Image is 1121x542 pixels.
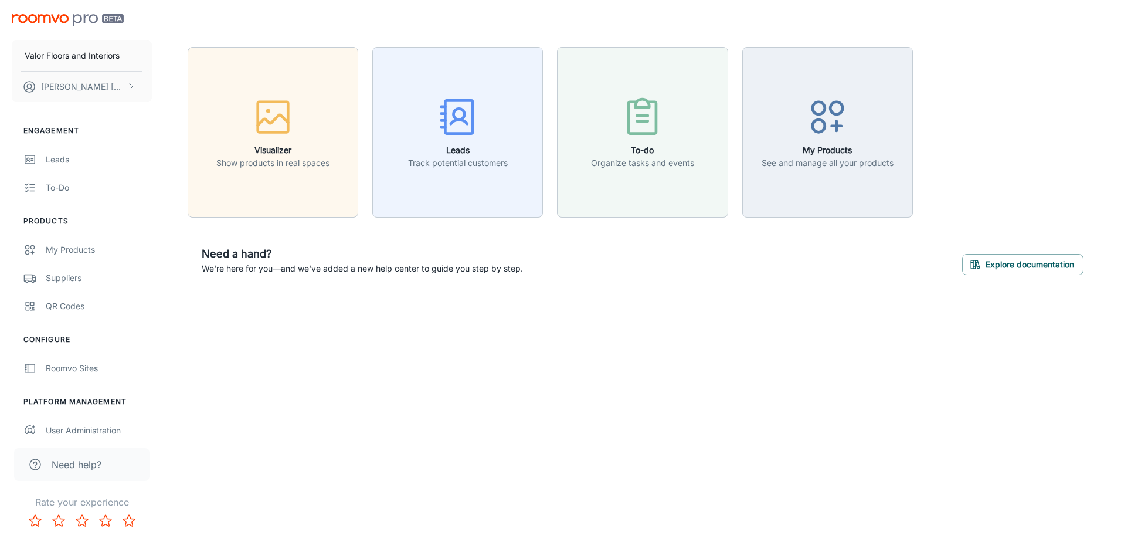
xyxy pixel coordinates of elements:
[12,72,152,102] button: [PERSON_NAME] [PERSON_NAME]
[591,157,694,170] p: Organize tasks and events
[962,258,1083,270] a: Explore documentation
[742,126,913,137] a: My ProductsSee and manage all your products
[12,40,152,71] button: Valor Floors and Interiors
[188,47,358,218] button: VisualizerShow products in real spaces
[372,126,543,137] a: LeadsTrack potential customers
[46,181,152,194] div: To-do
[25,49,120,62] p: Valor Floors and Interiors
[962,254,1083,275] button: Explore documentation
[742,47,913,218] button: My ProductsSee and manage all your products
[46,153,152,166] div: Leads
[202,246,523,262] h6: Need a hand?
[41,80,124,93] p: [PERSON_NAME] [PERSON_NAME]
[557,126,728,137] a: To-doOrganize tasks and events
[46,243,152,256] div: My Products
[216,157,329,170] p: Show products in real spaces
[46,300,152,313] div: QR Codes
[202,262,523,275] p: We're here for you—and we've added a new help center to guide you step by step.
[557,47,728,218] button: To-doOrganize tasks and events
[762,144,894,157] h6: My Products
[762,157,894,170] p: See and manage all your products
[591,144,694,157] h6: To-do
[216,144,329,157] h6: Visualizer
[12,14,124,26] img: Roomvo PRO Beta
[46,272,152,284] div: Suppliers
[408,144,508,157] h6: Leads
[372,47,543,218] button: LeadsTrack potential customers
[408,157,508,170] p: Track potential customers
